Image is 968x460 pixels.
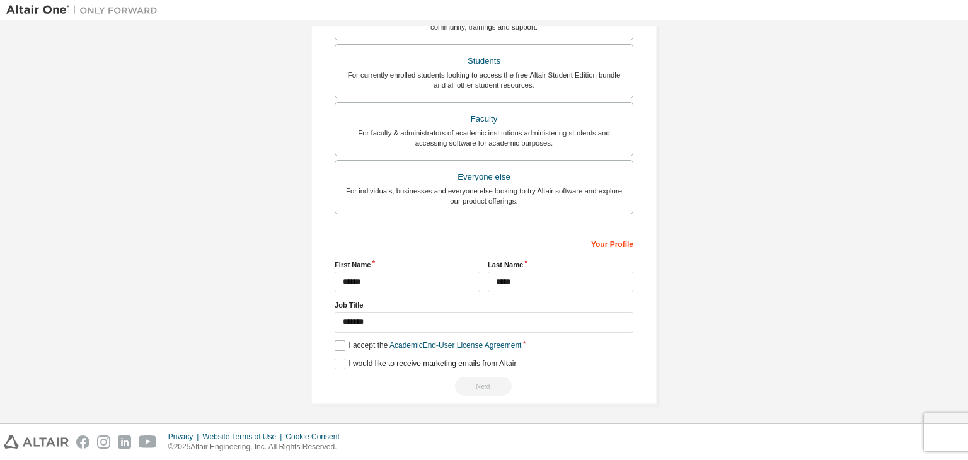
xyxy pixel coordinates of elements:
[343,52,625,70] div: Students
[343,70,625,90] div: For currently enrolled students looking to access the free Altair Student Edition bundle and all ...
[335,377,633,396] div: Read and acccept EULA to continue
[202,432,285,442] div: Website Terms of Use
[488,260,633,270] label: Last Name
[335,359,516,369] label: I would like to receive marketing emails from Altair
[343,128,625,148] div: For faculty & administrators of academic institutions administering students and accessing softwa...
[139,435,157,449] img: youtube.svg
[343,168,625,186] div: Everyone else
[97,435,110,449] img: instagram.svg
[335,300,633,310] label: Job Title
[335,260,480,270] label: First Name
[118,435,131,449] img: linkedin.svg
[335,233,633,253] div: Your Profile
[76,435,89,449] img: facebook.svg
[343,110,625,128] div: Faculty
[168,442,347,452] p: © 2025 Altair Engineering, Inc. All Rights Reserved.
[168,432,202,442] div: Privacy
[285,432,347,442] div: Cookie Consent
[343,186,625,206] div: For individuals, businesses and everyone else looking to try Altair software and explore our prod...
[335,340,521,351] label: I accept the
[6,4,164,16] img: Altair One
[389,341,521,350] a: Academic End-User License Agreement
[4,435,69,449] img: altair_logo.svg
